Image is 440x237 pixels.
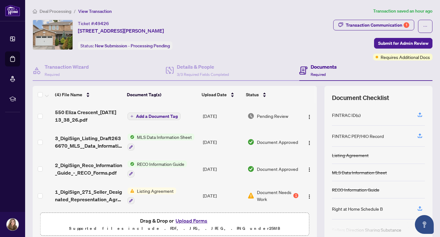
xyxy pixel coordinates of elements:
th: (4) File Name [52,86,124,103]
td: [DATE] [200,129,245,155]
img: IMG-W12343579_1.jpg [33,20,73,50]
span: MLS Data Information Sheet [134,134,194,140]
span: Deal Processing [40,8,71,14]
img: Logo [307,167,312,172]
span: Pending Review [257,113,288,119]
span: Required [311,72,326,77]
button: Logo [304,191,314,201]
div: RECO Information Guide [332,186,379,193]
button: Logo [304,164,314,174]
span: 3_DigiSign_Listing_Draft2636670_MLS__Data_Information_Form.pdf [55,134,122,150]
button: Open asap [415,215,434,234]
span: Document Approved [257,166,298,172]
div: Listing Agreement [332,152,369,159]
td: [DATE] [200,182,245,209]
p: Supported files include .PDF, .JPG, .JPEG, .PNG under 25 MB [44,225,305,232]
li: / [74,8,76,15]
h4: Transaction Wizard [45,63,89,71]
div: 1 [404,22,409,28]
button: Add a Document Tag [128,112,181,120]
span: Required [45,72,60,77]
img: Status Icon [128,134,134,140]
button: Status IconRECO Information Guide [128,161,187,177]
span: 1_DigiSign_271_Seller_Designated_Representation_Agreement_Authority_to_Offer_for_Sale_-_PropTx-[P... [55,188,122,203]
img: Logo [307,140,312,145]
th: Status [243,86,299,103]
button: Status IconMLS Data Information Sheet [128,134,194,150]
span: Listing Agreement [134,187,176,194]
div: Status: [78,41,172,50]
span: 49426 [95,21,109,26]
div: MLS Data Information Sheet [332,169,387,176]
span: View Transaction [78,8,112,14]
img: Logo [307,114,312,119]
span: Drag & Drop or [140,217,209,225]
img: Logo [307,194,312,199]
span: Document Approved [257,139,298,145]
span: Add a Document Tag [136,114,178,118]
img: Document Status [247,113,254,119]
span: New Submission - Processing Pending [95,43,170,49]
button: Logo [304,111,314,121]
th: Document Tag(s) [124,86,199,103]
div: FINTRAC PEP/HIO Record [332,133,384,140]
span: home [33,9,37,13]
h4: Details & People [177,63,229,71]
button: Status IconListing Agreement [128,187,176,204]
span: Drag & Drop orUpload FormsSupported files include .PDF, .JPG, .JPEG, .PNG under25MB [41,213,309,236]
span: Requires Additional Docs [381,54,430,61]
span: Submit for Admin Review [378,38,428,48]
span: Document Checklist [332,93,389,102]
td: [DATE] [200,103,245,129]
div: Ticket #: [78,20,109,27]
img: Document Status [247,139,254,145]
th: Upload Date [199,86,244,103]
span: 550 Eliza Crescent_[DATE] 13_38_26.pdf [55,108,122,124]
span: ellipsis [423,24,427,29]
img: Profile Icon [7,219,19,230]
article: Transaction saved an hour ago [373,8,432,15]
img: Status Icon [128,161,134,167]
div: FINTRAC ID(s) [332,112,361,118]
div: Right at Home Schedule B [332,205,383,212]
img: Status Icon [128,187,134,194]
h4: Documents [311,63,337,71]
span: Upload Date [202,91,227,98]
span: (4) File Name [55,91,82,98]
img: Document Status [247,192,254,199]
div: 1 [293,193,298,198]
span: 2_DigiSign_Reco_Information_Guide_-_RECO_Forms.pdf [55,161,122,176]
button: Transaction Communication1 [333,20,414,30]
button: Upload Forms [174,217,209,225]
button: Logo [304,137,314,147]
td: [DATE] [200,155,245,182]
span: 3/3 Required Fields Completed [177,72,229,77]
img: Document Status [247,166,254,172]
span: Status [246,91,259,98]
span: Document Needs Work [257,189,292,203]
button: Submit for Admin Review [374,38,432,49]
span: RECO Information Guide [134,161,187,167]
div: Transaction Communication [346,20,409,30]
span: plus [130,115,133,118]
button: Add a Document Tag [128,113,181,120]
span: [STREET_ADDRESS][PERSON_NAME] [78,27,164,34]
img: logo [5,5,20,16]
